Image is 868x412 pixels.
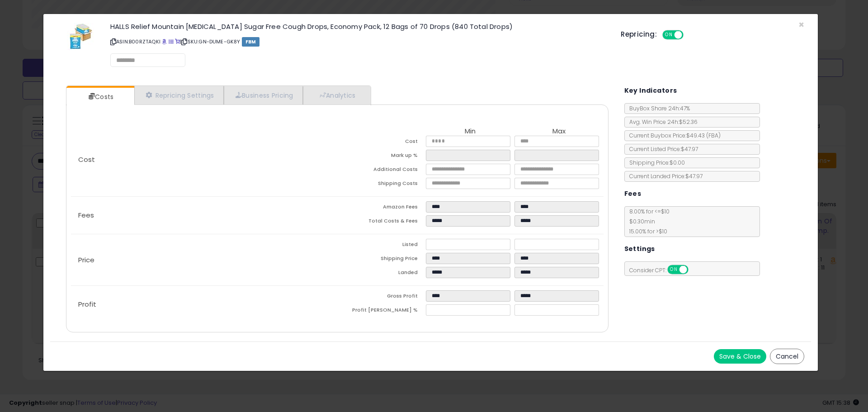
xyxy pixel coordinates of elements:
span: Current Listed Price: $47.97 [625,145,698,153]
td: Gross Profit [337,290,426,304]
p: Fees [71,212,337,219]
span: OFF [682,31,697,39]
span: Consider CPT: [625,266,700,274]
td: Profit [PERSON_NAME] % [337,304,426,318]
p: Price [71,256,337,264]
td: Landed [337,267,426,281]
a: Costs [66,88,133,106]
h5: Fees [624,188,642,199]
button: Save & Close [714,349,766,364]
span: 8.00 % for <= $10 [625,208,670,235]
span: BuyBox Share 24h: 47% [625,104,690,112]
a: Repricing Settings [134,86,224,104]
h5: Repricing: [621,31,657,38]
span: ( FBA ) [706,132,721,139]
span: Avg. Win Price 24h: $52.36 [625,118,698,126]
span: $49.43 [686,132,721,139]
td: Cost [337,136,426,150]
button: Cancel [770,349,804,364]
h3: HALLS Relief Mountain [MEDICAL_DATA] Sugar Free Cough Drops, Economy Pack, 12 Bags of 70 Drops (8... [110,23,607,30]
span: Current Landed Price: $47.97 [625,172,703,180]
a: Analytics [303,86,370,104]
span: × [798,18,804,31]
span: 15.00 % for > $10 [625,227,667,235]
span: Shipping Price: $0.00 [625,159,685,166]
td: Total Costs & Fees [337,215,426,229]
td: Mark up % [337,150,426,164]
td: Shipping Costs [337,178,426,192]
span: Current Buybox Price: [625,132,721,139]
h5: Key Indicators [624,85,677,96]
h5: Settings [624,243,655,255]
td: Amazon Fees [337,201,426,215]
td: Shipping Price [337,253,426,267]
span: FBM [242,37,260,47]
span: ON [668,266,679,274]
td: Listed [337,239,426,253]
p: Cost [71,156,337,163]
span: ON [663,31,675,39]
p: ASIN: B00RZTAQKI | SKU: GN-DUME-GK8Y [110,34,607,49]
span: OFF [687,266,701,274]
th: Min [426,128,514,136]
a: BuyBox page [162,38,167,45]
p: Profit [71,301,337,308]
a: Your listing only [175,38,180,45]
span: $0.30 min [625,218,655,225]
a: All offer listings [169,38,174,45]
td: Additional Costs [337,164,426,178]
th: Max [514,128,603,136]
a: Business Pricing [224,86,303,104]
img: 41ePLLRfG5L._SL60_.jpg [67,23,94,50]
